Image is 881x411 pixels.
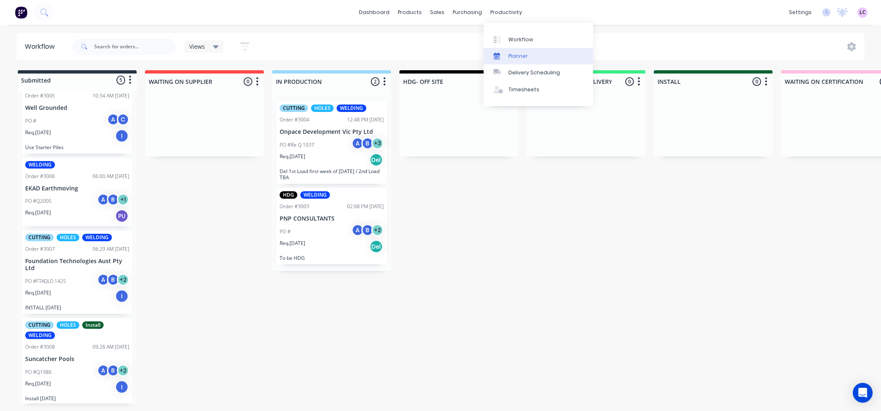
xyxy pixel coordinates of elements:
[25,117,36,125] p: PO #
[337,105,366,112] div: WELDING
[117,364,129,377] div: + 2
[189,42,205,51] span: Views
[361,224,374,236] div: B
[508,86,539,93] div: Timesheets
[25,209,51,216] p: Req. [DATE]
[97,193,109,206] div: A
[484,64,593,81] a: Delivery Scheduling
[57,321,79,329] div: HOLES
[117,193,129,206] div: + 1
[860,9,866,16] span: LC
[508,52,528,60] div: Planner
[82,234,112,241] div: WELDING
[115,290,128,303] div: I
[280,105,308,112] div: CUTTING
[426,6,449,19] div: sales
[25,278,66,285] p: PO #FTAQLD 1425
[276,101,387,184] div: CUTTINGHOLESWELDINGOrder #300412:48 PM [DATE]Onpace Development Vic Pty LtdPO #Re Q 1037AB+3Req.[...
[93,343,129,351] div: 09:26 AM [DATE]
[22,77,133,154] div: Order #300510:34 AM [DATE]Well GroundedPO #ACReq.[DATE]IUse Starter Piles
[25,395,129,401] p: Install [DATE]
[394,6,426,19] div: products
[484,48,593,64] a: Planner
[280,215,384,222] p: PNP CONSULTANTS
[25,304,129,311] p: INSTALL [DATE]
[93,245,129,253] div: 06:29 AM [DATE]
[300,191,330,199] div: WELDING
[853,383,873,403] div: Open Intercom Messenger
[107,273,119,286] div: B
[115,209,128,223] div: PU
[25,144,129,150] p: Use Starter Piles
[93,92,129,100] div: 10:34 AM [DATE]
[22,230,133,314] div: CUTTINGHOLESWELDINGOrder #300706:29 AM [DATE]Foundation Technologies Aust Pty LtdPO #FTAQLD 1425A...
[15,6,27,19] img: Factory
[280,240,305,247] p: Req. [DATE]
[25,321,54,329] div: CUTTING
[25,197,52,205] p: PO #Q2005
[25,258,129,272] p: Foundation Technologies Aust Pty Ltd
[361,137,374,150] div: B
[486,6,526,19] div: productivity
[508,36,533,43] div: Workflow
[355,6,394,19] a: dashboard
[276,188,387,264] div: HDGWELDINGOrder #300302:08 PM [DATE]PNP CONSULTANTSPO #AB+2Req.[DATE]DelTo be HDG
[370,153,383,166] div: Del
[508,69,560,76] div: Delivery Scheduling
[785,6,816,19] div: settings
[94,38,176,55] input: Search for orders...
[25,42,59,52] div: Workflow
[25,185,129,192] p: EKAD Earthmoving
[82,321,104,329] div: Install
[115,380,128,394] div: I
[280,228,291,235] p: PO #
[25,105,129,112] p: Well Grounded
[25,245,55,253] div: Order #3007
[280,168,384,181] p: Del 1st Load first week of [DATE] / 2nd Load TBA
[371,137,384,150] div: + 3
[25,234,54,241] div: CUTTING
[351,224,364,236] div: A
[25,173,55,180] div: Order #3006
[280,191,297,199] div: HDG
[347,203,384,210] div: 02:08 PM [DATE]
[25,356,129,363] p: Suncatcher Pools
[25,332,55,339] div: WELDING
[97,273,109,286] div: A
[311,105,334,112] div: HOLES
[117,113,129,126] div: C
[280,116,309,124] div: Order #3004
[25,129,51,136] p: Req. [DATE]
[107,113,119,126] div: A
[107,193,119,206] div: B
[449,6,486,19] div: purchasing
[117,273,129,286] div: + 2
[107,364,119,377] div: B
[25,368,52,376] p: PO #Q1986
[97,364,109,377] div: A
[57,234,79,241] div: HOLES
[25,161,55,169] div: WELDING
[22,158,133,227] div: WELDINGOrder #300606:00 AM [DATE]EKAD EarthmovingPO #Q2005AB+1Req.[DATE]PU
[22,318,133,405] div: CUTTINGHOLESInstallWELDINGOrder #300809:26 AM [DATE]Suncatcher PoolsPO #Q1986AB+2Req.[DATE]IInsta...
[280,203,309,210] div: Order #3003
[280,153,305,160] p: Req. [DATE]
[25,343,55,351] div: Order #3008
[351,137,364,150] div: A
[370,240,383,253] div: Del
[371,224,384,236] div: + 2
[25,289,51,297] p: Req. [DATE]
[280,128,384,135] p: Onpace Development Vic Pty Ltd
[93,173,129,180] div: 06:00 AM [DATE]
[280,255,384,261] p: To be HDG
[484,31,593,48] a: Workflow
[484,81,593,98] a: Timesheets
[347,116,384,124] div: 12:48 PM [DATE]
[115,129,128,143] div: I
[25,92,55,100] div: Order #3005
[25,380,51,387] p: Req. [DATE]
[280,141,314,149] p: PO #Re Q 1037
